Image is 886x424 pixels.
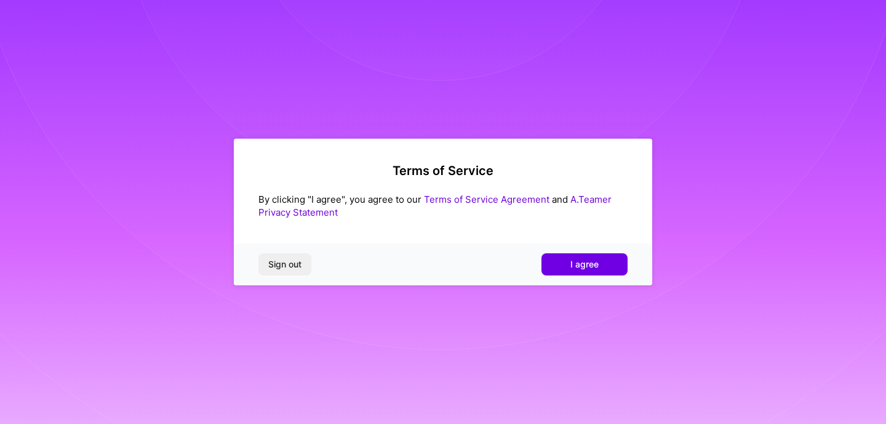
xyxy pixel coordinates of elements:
[424,194,549,205] a: Terms of Service Agreement
[258,163,628,178] h2: Terms of Service
[570,258,599,271] span: I agree
[541,253,628,275] button: I agree
[258,253,311,275] button: Sign out
[268,258,301,271] span: Sign out
[258,193,628,219] div: By clicking "I agree", you agree to our and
